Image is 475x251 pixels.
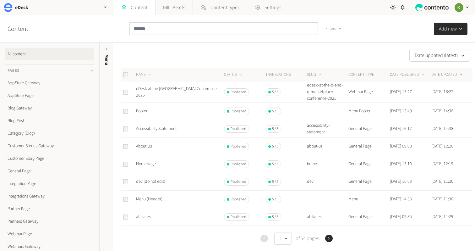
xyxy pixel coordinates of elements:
span: Published [231,89,246,95]
a: General Page [5,165,94,177]
button: STATUS [224,72,243,78]
time: [DATE] 12:20 [431,143,453,149]
a: Accessibility Statement [136,125,177,132]
span: Filters [325,25,336,32]
td: General Page [348,173,390,191]
a: affiliates [136,214,151,220]
button: 1 [274,232,292,245]
a: All content [5,48,94,60]
a: eDesk at the [GEOGRAPHIC_DATA] Conference 2025 [136,86,217,98]
span: 5 / 5 [272,126,278,132]
a: Customer Stories Gateway [5,140,94,152]
a: Partners Gateway [5,215,94,228]
button: NAME [136,72,152,78]
a: Customer Story Page [5,152,94,165]
td: home [307,155,348,173]
span: Pages [8,68,19,74]
time: [DATE] 14:38 [431,125,453,132]
td: General Page [348,208,390,226]
span: Published [231,144,246,149]
a: dev (do not edit) [136,178,165,185]
td: about-us [307,138,348,155]
span: Published [231,109,246,114]
span: 5 / 5 [272,109,278,114]
button: DATE UPDATED [431,72,463,78]
span: Published [231,214,246,220]
time: [DATE] 15:27 [390,89,412,95]
a: Blog Post [5,114,94,127]
img: Keelin Terry [455,3,463,12]
button: Date updated (latest) [409,49,470,62]
a: Menu (Header) [136,196,162,202]
td: Menu Footer [348,103,390,120]
a: Category (Blog) [5,127,94,140]
span: Published [231,197,246,202]
span: Published [231,126,246,132]
time: [DATE] 12:19 [431,161,453,167]
span: 5 / 5 [272,179,278,185]
time: [DATE] 14:33 [390,196,412,202]
td: affiliates [307,208,348,226]
span: 5 / 5 [272,214,278,220]
a: About Us [136,143,152,149]
span: Settings [265,4,281,11]
button: Add new [434,23,467,35]
td: General Page [348,155,390,173]
th: CONTENT TYPE [348,68,390,82]
span: Menu [103,54,110,65]
span: 5 / 5 [272,89,278,95]
a: Blog Gateway [5,102,94,114]
a: Integrations Gateway [5,190,94,203]
span: Published [231,179,246,185]
span: 5 / 5 [272,197,278,202]
a: AppStore Page [5,89,94,102]
a: AppStore Gateway [5,77,94,89]
td: edesk-at-the-b-and-q-marketplace-conference-2025 [307,82,348,103]
a: Footer [136,108,147,114]
h2: Content [8,24,43,34]
td: dev [307,173,348,191]
time: [DATE] 11:30 [431,178,453,185]
time: [DATE] 13:10 [390,161,412,167]
span: Published [231,161,246,167]
td: General Page [348,120,390,138]
time: [DATE] 10:03 [390,178,412,185]
td: Menu [348,191,390,208]
button: DATE PUBLISHED [390,72,425,78]
time: [DATE] 09:35 [390,214,412,220]
a: Homepage [136,161,156,167]
time: [DATE] 11:30 [431,196,453,202]
time: [DATE] 16:27 [431,89,453,95]
a: Webinar Page [5,228,94,240]
img: eDesk [4,3,13,12]
time: [DATE] 11:29 [431,214,453,220]
td: General Page [348,138,390,155]
time: [DATE] 16:12 [390,125,412,132]
td: Webinar Page [348,82,390,103]
span: 5 / 5 [272,144,278,149]
time: [DATE] 09:03 [390,143,412,149]
th: Translations [265,68,307,82]
button: Filters [320,22,347,35]
span: Content types [210,4,239,11]
td: accessibility-statement [307,120,348,138]
button: SLUG [307,72,322,78]
h2: eDesk [15,4,28,11]
span: of 54 pages [294,235,319,242]
a: Partner Page [5,203,94,215]
span: 5 / 5 [272,161,278,167]
a: Integration Page [5,177,94,190]
time: [DATE] 13:49 [390,108,412,114]
time: [DATE] 14:38 [431,108,453,114]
